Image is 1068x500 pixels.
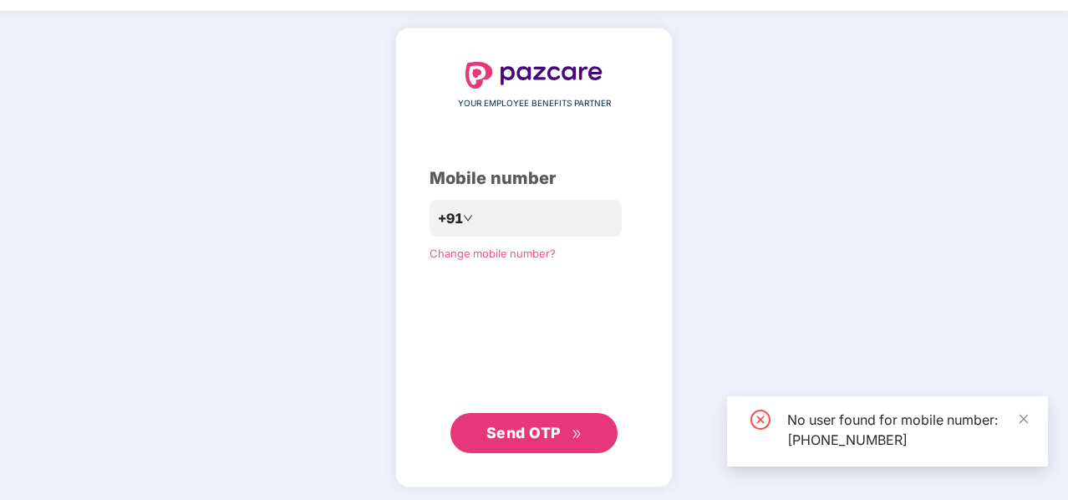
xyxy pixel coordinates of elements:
span: down [463,213,473,223]
img: logo [465,62,603,89]
span: +91 [438,208,463,229]
span: Send OTP [486,424,561,441]
div: Mobile number [430,166,638,191]
span: close-circle [750,410,770,430]
span: close [1018,413,1030,425]
button: Send OTPdouble-right [450,413,618,453]
span: double-right [572,429,582,440]
div: No user found for mobile number: [PHONE_NUMBER] [787,410,1028,450]
a: Change mobile number? [430,247,556,260]
span: YOUR EMPLOYEE BENEFITS PARTNER [458,97,611,110]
